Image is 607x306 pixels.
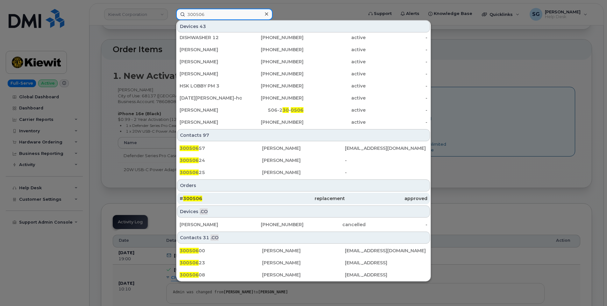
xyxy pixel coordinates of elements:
div: [DATE][PERSON_NAME]-homens [180,95,242,101]
span: 300506 [180,170,199,175]
div: [PERSON_NAME] [262,247,345,254]
div: [PERSON_NAME] [180,221,242,228]
div: Contacts [177,129,430,141]
div: [PERSON_NAME] [180,107,242,113]
div: active [303,95,366,101]
a: #300506replacementapproved [177,193,430,204]
iframe: Messenger Launcher [579,278,602,301]
div: [EMAIL_ADDRESS][DOMAIN_NAME] [345,145,427,151]
div: Devices [177,20,430,32]
div: [PERSON_NAME] [180,71,242,77]
a: [DATE][PERSON_NAME]-homens[PHONE_NUMBER]active- [177,92,430,104]
div: - [366,95,428,101]
span: 300506 [180,272,199,278]
div: - [366,59,428,65]
div: active [303,34,366,41]
a: 30050608[PERSON_NAME][EMAIL_ADDRESS] [177,269,430,281]
div: - [366,119,428,125]
span: 300506 [183,196,202,201]
div: 23 [180,260,262,266]
div: 00 [180,247,262,254]
a: 30050600[PERSON_NAME][EMAIL_ADDRESS][DOMAIN_NAME] [177,245,430,256]
a: 30050623[PERSON_NAME][EMAIL_ADDRESS] [177,257,430,268]
a: [PERSON_NAME][PHONE_NUMBER]active- [177,116,430,128]
span: 300506 [180,145,199,151]
div: - [366,107,428,113]
div: - [366,34,428,41]
span: .CO [200,208,208,215]
span: 0506 [291,107,303,113]
span: 97 [203,132,209,138]
span: 300506 [180,248,199,254]
span: .CO [211,234,218,241]
a: [PERSON_NAME]506-230-0506active- [177,104,430,116]
a: [PERSON_NAME][PHONE_NUMBER]active- [177,68,430,80]
span: 300506 [180,157,199,163]
a: [PERSON_NAME][PHONE_NUMBER]active- [177,44,430,55]
div: active [303,46,366,53]
div: - [366,221,428,228]
div: [PHONE_NUMBER] [242,83,304,89]
input: Find something... [176,9,273,20]
div: [PHONE_NUMBER] [242,59,304,65]
div: - [366,83,428,89]
div: [PERSON_NAME] [262,169,345,176]
span: 30 [282,107,289,113]
div: - [366,71,428,77]
div: active [303,83,366,89]
div: active [303,59,366,65]
a: [PERSON_NAME][PHONE_NUMBER]cancelled- [177,219,430,230]
div: [PERSON_NAME] [180,46,242,53]
div: [EMAIL_ADDRESS] [345,260,427,266]
div: 506-2 - [242,107,304,113]
div: replacement [262,195,345,202]
div: - [366,46,428,53]
div: [PHONE_NUMBER] [242,221,304,228]
div: # [180,195,262,202]
div: 57 [180,145,262,151]
div: [PHONE_NUMBER] [242,46,304,53]
div: [PERSON_NAME] [180,59,242,65]
span: 43 [200,23,206,30]
div: DISHWASHER 12 [180,34,242,41]
span: 31 [203,234,209,241]
div: [PHONE_NUMBER] [242,119,304,125]
div: cancelled [303,221,366,228]
div: [EMAIL_ADDRESS] [345,272,427,278]
a: 30050657[PERSON_NAME][EMAIL_ADDRESS][DOMAIN_NAME] [177,143,430,154]
a: [PERSON_NAME][PHONE_NUMBER]active- [177,56,430,67]
a: DISHWASHER 12[PHONE_NUMBER]active- [177,32,430,43]
div: approved [345,195,427,202]
div: [PERSON_NAME] [262,145,345,151]
div: [PERSON_NAME] [262,260,345,266]
div: [EMAIL_ADDRESS][DOMAIN_NAME] [345,247,427,254]
div: [PHONE_NUMBER] [242,34,304,41]
div: Orders [177,179,430,191]
a: HSK LOBBY PM 3[PHONE_NUMBER]active- [177,80,430,92]
div: [PHONE_NUMBER] [242,95,304,101]
div: 08 [180,272,262,278]
div: active [303,119,366,125]
div: active [303,107,366,113]
div: [PERSON_NAME] [180,119,242,125]
div: HSK LOBBY PM 3 [180,83,242,89]
div: 25 [180,169,262,176]
div: - [345,157,427,163]
div: active [303,71,366,77]
div: [PHONE_NUMBER] [242,71,304,77]
div: Contacts [177,232,430,244]
span: 300506 [180,260,199,266]
a: 30050625[PERSON_NAME]- [177,167,430,178]
div: 24 [180,157,262,163]
div: [PERSON_NAME] [262,272,345,278]
a: 30050624[PERSON_NAME]- [177,155,430,166]
div: Devices [177,205,430,218]
div: - [345,169,427,176]
div: [PERSON_NAME] [262,157,345,163]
